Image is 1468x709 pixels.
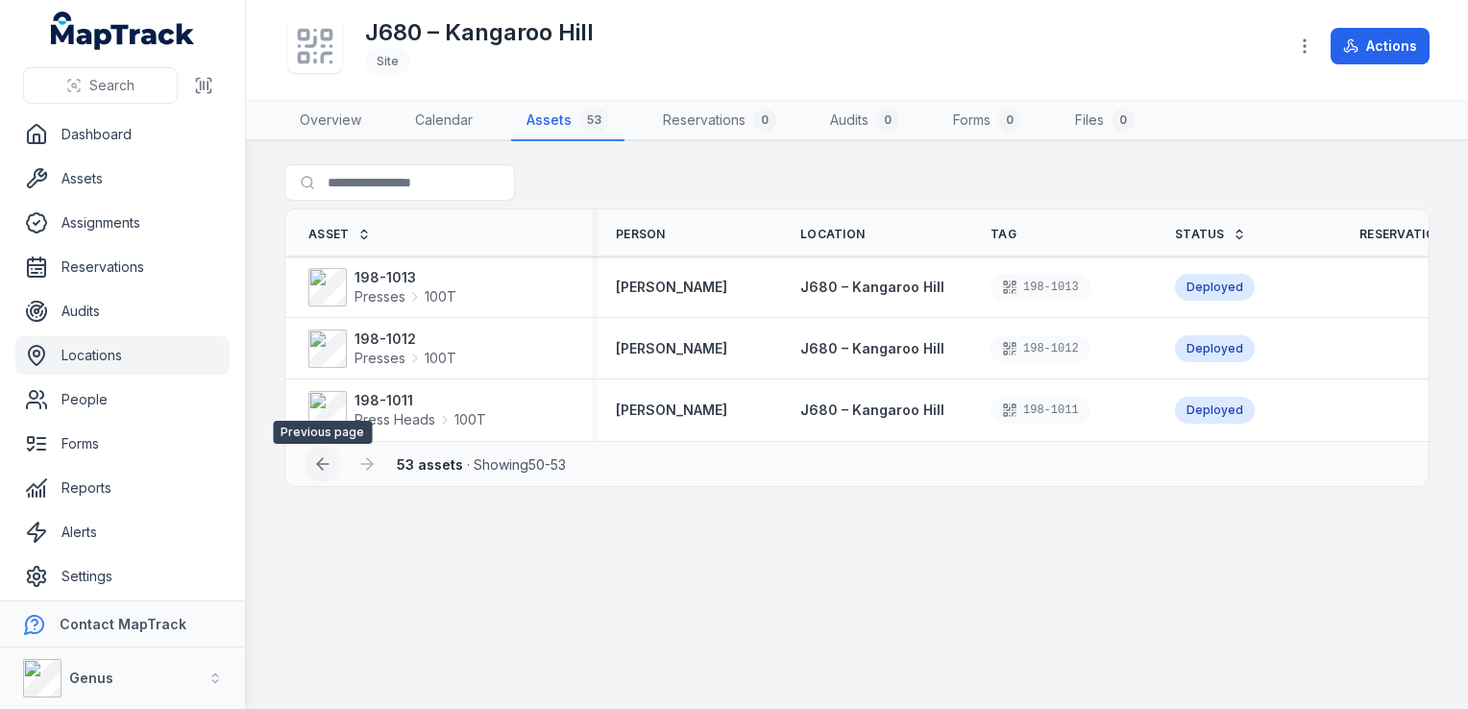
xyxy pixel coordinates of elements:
[355,410,435,429] span: Press Heads
[425,349,456,368] span: 100T
[800,402,944,418] span: J680 – Kangaroo Hill
[308,268,456,306] a: 198-1013Presses100T
[616,278,727,297] a: [PERSON_NAME]
[15,159,230,198] a: Assets
[23,67,178,104] button: Search
[616,339,727,358] a: [PERSON_NAME]
[365,48,410,75] div: Site
[991,335,1090,362] div: 198-1012
[579,109,609,132] div: 53
[89,76,135,95] span: Search
[800,339,944,358] a: J680 – Kangaroo Hill
[1175,227,1225,242] span: Status
[1175,227,1246,242] a: Status
[1175,335,1255,362] div: Deployed
[1175,397,1255,424] div: Deployed
[355,268,456,287] strong: 198-1013
[616,227,666,242] span: Person
[400,101,488,141] a: Calendar
[15,469,230,507] a: Reports
[15,336,230,375] a: Locations
[511,101,624,141] a: Assets53
[815,101,915,141] a: Audits0
[991,274,1090,301] div: 198-1013
[355,391,486,410] strong: 198-1011
[15,292,230,330] a: Audits
[69,670,113,686] strong: Genus
[355,287,405,306] span: Presses
[397,456,463,473] strong: 53 assets
[800,340,944,356] span: J680 – Kangaroo Hill
[355,330,456,349] strong: 198-1012
[938,101,1037,141] a: Forms0
[991,227,1016,242] span: Tag
[15,557,230,596] a: Settings
[15,513,230,551] a: Alerts
[51,12,195,50] a: MapTrack
[308,227,371,242] a: Asset
[876,109,899,132] div: 0
[753,109,776,132] div: 0
[308,227,350,242] span: Asset
[800,278,944,297] a: J680 – Kangaroo Hill
[991,397,1090,424] div: 198-1011
[15,425,230,463] a: Forms
[998,109,1021,132] div: 0
[308,391,486,429] a: 198-1011Press Heads100T
[15,115,230,154] a: Dashboard
[800,227,865,242] span: Location
[425,287,456,306] span: 100T
[284,101,377,141] a: Overview
[616,401,727,420] a: [PERSON_NAME]
[308,330,456,368] a: 198-1012Presses100T
[60,616,186,632] strong: Contact MapTrack
[15,248,230,286] a: Reservations
[454,410,486,429] span: 100T
[1060,101,1150,141] a: Files0
[273,421,372,444] span: Previous page
[648,101,792,141] a: Reservations0
[1175,274,1255,301] div: Deployed
[800,279,944,295] span: J680 – Kangaroo Hill
[397,456,566,473] span: · Showing 50 - 53
[15,204,230,242] a: Assignments
[800,401,944,420] a: J680 – Kangaroo Hill
[355,349,405,368] span: Presses
[1112,109,1135,132] div: 0
[365,17,594,48] h1: J680 – Kangaroo Hill
[1331,28,1430,64] button: Actions
[15,380,230,419] a: People
[1359,227,1444,242] span: Reservation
